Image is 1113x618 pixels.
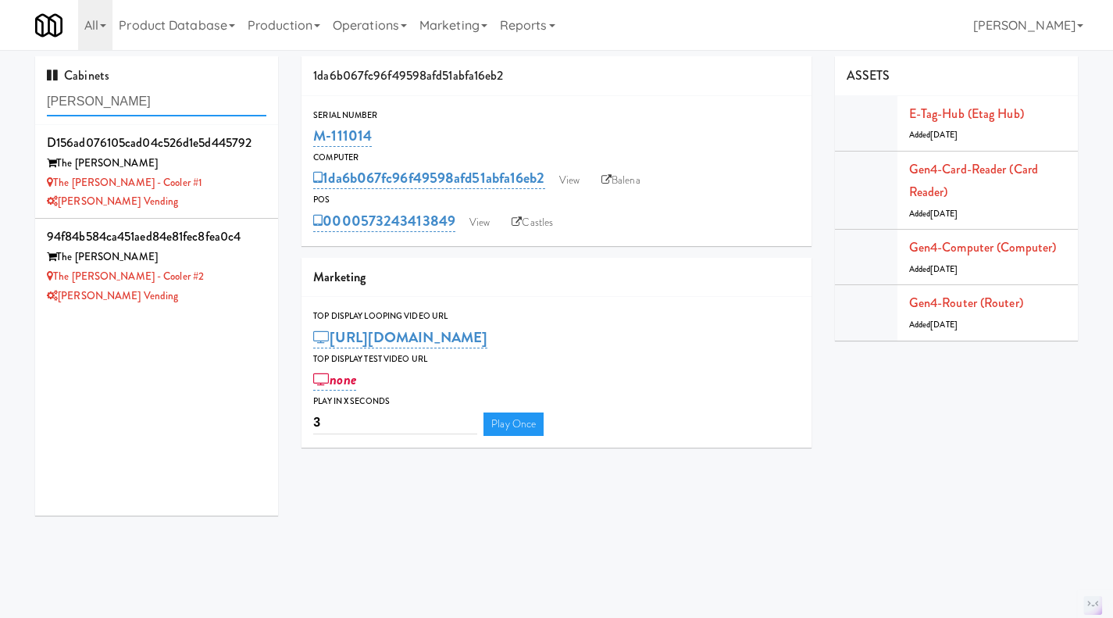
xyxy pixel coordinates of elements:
a: Gen4-card-reader (Card Reader) [909,160,1038,202]
a: View [462,211,498,234]
span: Cabinets [47,66,109,84]
a: View [551,169,587,192]
a: Gen4-router (Router) [909,294,1023,312]
a: [URL][DOMAIN_NAME] [313,327,487,348]
div: 94f84b584ca451aed84e81fec8fea0c4 [47,225,266,248]
span: ASSETS [847,66,890,84]
div: The [PERSON_NAME] [47,154,266,173]
img: Micromart [35,12,62,39]
a: Castles [504,211,561,234]
span: Added [909,319,958,330]
span: Added [909,208,958,220]
span: Added [909,129,958,141]
a: none [313,369,356,391]
span: Marketing [313,268,366,286]
input: Search cabinets [47,88,266,116]
span: [DATE] [930,208,958,220]
a: [PERSON_NAME] Vending [47,194,178,209]
div: Computer [313,150,800,166]
a: The [PERSON_NAME] - Cooler #2 [47,269,204,284]
div: Top Display Test Video Url [313,352,800,367]
span: Added [909,263,958,275]
a: M-111014 [313,125,372,147]
a: The [PERSON_NAME] - Cooler #1 [47,175,202,190]
a: 0000573243413849 [313,210,455,232]
span: [DATE] [930,319,958,330]
div: Play in X seconds [313,394,800,409]
div: Serial Number [313,108,800,123]
li: 94f84b584ca451aed84e81fec8fea0c4The [PERSON_NAME] The [PERSON_NAME] - Cooler #2[PERSON_NAME] Vending [35,219,278,312]
div: Top Display Looping Video Url [313,309,800,324]
li: d156ad076105cad04c526d1e5d445792The [PERSON_NAME] The [PERSON_NAME] - Cooler #1[PERSON_NAME] Vending [35,125,278,219]
a: Play Once [483,413,544,436]
div: The [PERSON_NAME] [47,248,266,267]
div: POS [313,192,800,208]
a: 1da6b067fc96f49598afd51abfa16eb2 [313,167,544,189]
div: 1da6b067fc96f49598afd51abfa16eb2 [301,56,812,96]
a: Gen4-computer (Computer) [909,238,1056,256]
a: [PERSON_NAME] Vending [47,288,178,303]
span: [DATE] [930,129,958,141]
span: [DATE] [930,263,958,275]
a: Balena [594,169,648,192]
a: E-tag-hub (Etag Hub) [909,105,1024,123]
div: d156ad076105cad04c526d1e5d445792 [47,131,266,155]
